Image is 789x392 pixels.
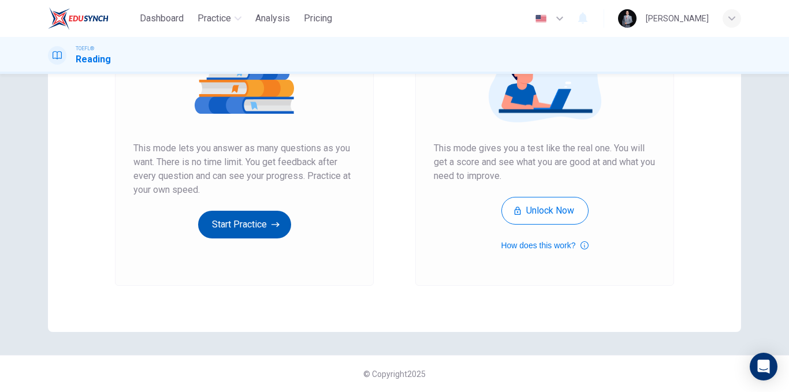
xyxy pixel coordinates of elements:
[646,12,709,25] div: [PERSON_NAME]
[434,141,656,183] span: This mode gives you a test like the real one. You will get a score and see what you are good at a...
[618,9,637,28] img: Profile picture
[76,53,111,66] h1: Reading
[501,238,588,252] button: How does this work?
[76,44,94,53] span: TOEFL®
[198,12,231,25] span: Practice
[363,369,426,379] span: © Copyright 2025
[198,211,291,238] button: Start Practice
[193,8,246,29] button: Practice
[501,197,589,225] button: Unlock Now
[48,7,109,30] img: EduSynch logo
[750,353,777,380] div: Open Intercom Messenger
[135,8,188,29] button: Dashboard
[251,8,295,29] button: Analysis
[255,12,290,25] span: Analysis
[304,12,332,25] span: Pricing
[534,14,548,23] img: en
[133,141,355,197] span: This mode lets you answer as many questions as you want. There is no time limit. You get feedback...
[299,8,337,29] button: Pricing
[48,7,135,30] a: EduSynch logo
[140,12,184,25] span: Dashboard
